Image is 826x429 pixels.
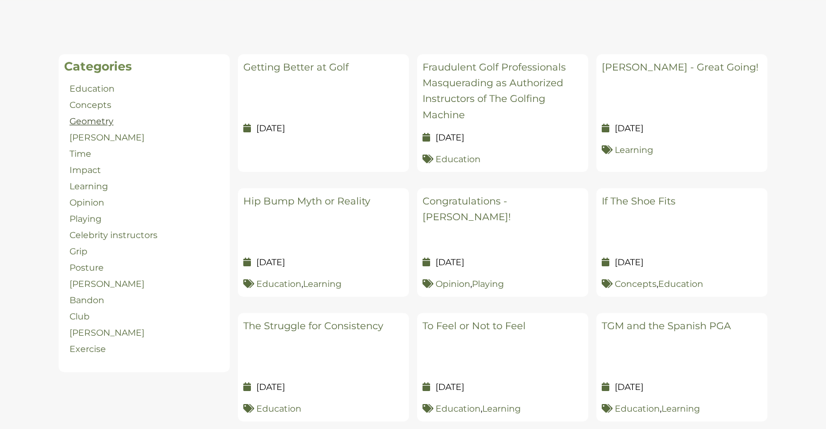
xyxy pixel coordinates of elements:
a: Posture [70,262,104,273]
a: Hip Bump Myth or Reality [243,195,370,207]
a: Education [256,279,301,289]
p: , [423,402,583,416]
a: [PERSON_NAME] [70,279,144,289]
a: Geometry [70,116,114,126]
a: Opinion [70,197,104,208]
a: Playing [70,214,102,224]
a: TGM and the Spanish PGA [602,320,731,332]
a: Opinion [436,279,470,289]
p: , [602,277,762,291]
a: Education [256,404,301,414]
p: [DATE] [602,381,762,394]
a: Concepts [70,100,111,110]
a: Learning [661,404,700,414]
a: Education [70,84,115,94]
p: [DATE] [423,256,583,269]
a: Celebrity instructors [70,230,157,240]
a: Congratulations - [PERSON_NAME]! [423,195,511,223]
p: [DATE] [243,122,403,135]
p: [DATE] [602,122,762,135]
a: If The Shoe Fits [602,195,676,207]
a: Learning [482,404,521,414]
a: Grip [70,246,87,257]
p: [DATE] [423,381,583,394]
a: Impact [70,165,101,175]
p: [DATE] [243,256,403,269]
a: The Struggle for Consistency [243,320,383,332]
a: [PERSON_NAME] [70,132,144,143]
a: Club [70,311,90,322]
a: Bandon [70,295,104,305]
a: Concepts [615,279,657,289]
a: Education [615,404,660,414]
p: , [423,277,583,291]
a: Learning [615,145,653,155]
a: Fraudulent Golf Professionals Masquerading as Authorized Instructors of The Golfing Machine [423,61,566,121]
a: Time [70,149,91,159]
a: Education [436,154,481,164]
p: , [602,402,762,416]
a: To Feel or Not to Feel [423,320,526,332]
a: [PERSON_NAME] [70,328,144,338]
a: Education [658,279,703,289]
h2: Categories [64,60,224,74]
p: [DATE] [243,381,403,394]
a: Playing [472,279,504,289]
a: [PERSON_NAME] - Great Going! [602,61,759,73]
p: [DATE] [423,131,583,144]
a: Learning [70,181,108,191]
p: [DATE] [602,256,762,269]
a: Education [436,404,481,414]
a: Exercise [70,344,106,354]
p: , [243,277,403,291]
a: Getting Better at Golf [243,61,349,73]
a: Learning [303,279,342,289]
